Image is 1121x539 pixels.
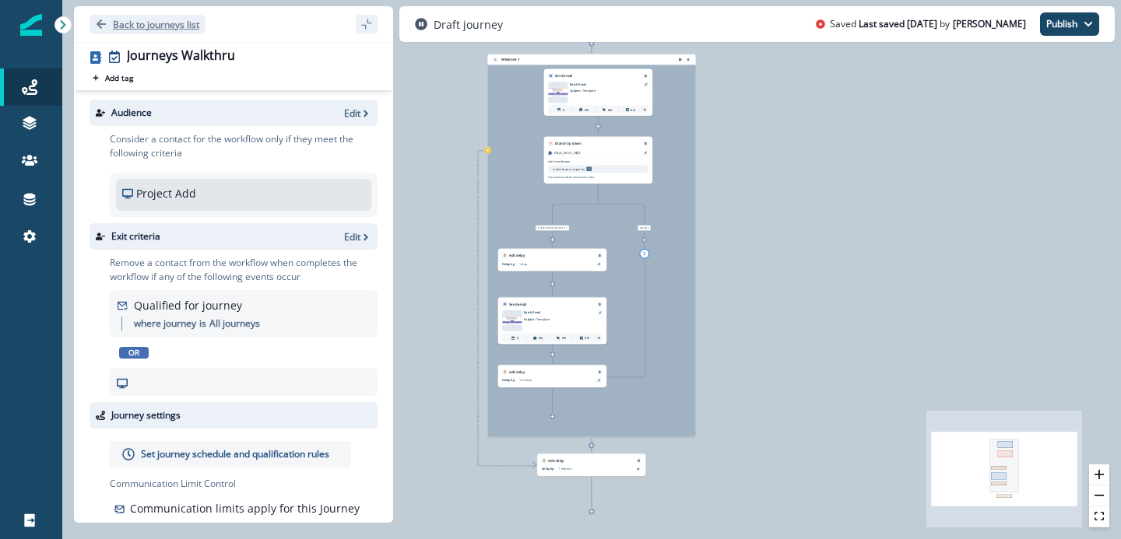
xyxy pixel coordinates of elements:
[113,18,199,31] p: Back to journeys list
[110,477,378,491] p: Communication Limit Control
[570,82,638,86] p: Batch Email
[1089,506,1109,527] button: fit view
[498,365,607,387] div: Add delayRemoveDelay by:1 minute
[598,184,644,225] g: Edge from 8708db4f-86c0-46b2-b8bb-b3ac2a28cf0f to node-edge-label5e6a7eca-0735-4d68-8010-b7fb09aa...
[563,107,564,112] p: 0
[642,142,649,145] button: Remove
[511,226,592,231] div: is less than or equal to 1
[111,106,152,120] p: Audience
[558,467,611,471] p: 1 minute
[105,73,133,82] p: Add tag
[344,230,371,243] button: Edit
[953,17,1026,31] p: Alicia Wilson
[537,453,646,476] div: Add delayRemoveDelay by:1 minute
[548,176,595,180] p: The values would be evaluated in order.
[136,185,196,201] p: Project Add
[639,249,649,259] button: add-goto
[642,75,649,78] button: Remove
[1089,485,1109,506] button: zoom out
[134,317,196,331] p: where journey
[509,253,525,258] p: Add delay
[544,137,653,184] div: Branch by tokenRemoveDays_Since_MQLwith conditions:is less than or equal to 1The values would be ...
[111,229,160,243] p: Exit criteria
[582,89,596,93] span: Template
[127,48,235,65] div: Journeys Walkthru
[638,226,650,231] span: Default
[553,184,599,225] g: Edge from 8708db4f-86c0-46b2-b8bb-b3ac2a28cf0f to node-edge-label3c2a7311-dbca-460f-9220-43410bf4...
[631,107,634,112] p: 0%
[141,447,329,461] p: Set journey schedule and qualification rules
[596,303,603,306] button: Remove
[344,230,360,243] p: Edit
[677,56,684,62] button: remove-group
[502,317,522,325] img: email asset unavailable
[554,150,581,156] p: Days_Since_MQL
[859,17,937,31] p: Last saved [DATE]
[509,302,527,307] p: Send email
[684,56,691,62] button: remove-group
[524,310,592,315] p: Batch Email
[585,107,589,112] p: 0%
[502,261,519,266] p: Delay by:
[434,16,503,33] p: Draft journey
[635,459,642,462] button: Remove
[607,259,645,377] g: Edge from 638e8498-014e-4722-b9ef-12492893083e to 87c8fdad-d36b-4c1f-912b-eea1e34bafdd
[524,314,577,321] p: Subject:
[111,408,181,422] p: Journey settings
[596,254,603,257] button: Remove
[586,166,592,171] p: 1
[517,336,518,341] p: 0
[90,15,206,34] button: Go back
[1089,464,1109,485] button: zoom in
[356,15,378,33] button: sidebar collapse toggle
[484,147,491,153] button: exit-criteria-left-source-0
[110,256,378,284] p: Remove a contact from the workflow when completes the workflow if any of the following events occur
[478,150,536,466] g: Edge from 5e0be8bb-486f-48e4-8809-54c2cbe2c1a0 to a823668f-bad2-4389-9c54-aaa29fbdbc16
[501,57,520,62] p: Milestone 1
[548,458,564,464] p: Add delay
[555,141,581,146] p: Branch by token
[536,317,550,321] span: Template
[344,107,360,120] p: Edit
[509,369,525,375] p: Add delay
[519,378,572,383] p: 1 minute
[548,88,568,96] img: email asset unavailable
[119,347,149,359] span: or
[134,297,242,313] p: Qualified for journey
[110,132,378,160] p: Consider a contact for the workflow only if they meet the following criteria
[596,370,603,373] button: Remove
[603,226,684,231] div: Default
[553,166,585,171] p: is less than or equal to
[555,73,573,79] p: Send email
[90,72,136,84] button: Add tag
[487,54,696,437] div: exit-criteria-left-source-0remove-exitMilestone 1edit-group-nameremove-groupremove-group
[570,86,623,93] p: Subject:
[608,107,612,112] p: 0%
[585,336,589,341] p: 0%
[830,17,856,31] p: Saved
[498,297,607,344] div: Send emailRemoveemail asset unavailableBatch EmailSubject: Template00%0%0%
[502,378,519,383] p: Delay by:
[618,249,671,259] div: add-gotoremove-goto-linkremove-goto
[199,317,206,331] p: is
[548,159,571,163] p: with conditions:
[344,107,371,120] button: Edit
[562,336,566,341] p: 0%
[1040,12,1099,36] button: Publish
[539,336,543,341] p: 0%
[544,69,653,116] div: Send emailRemoveemail asset unavailableBatch EmailSubject: Template00%0%0%
[209,317,260,331] p: All journeys
[130,500,360,516] p: Communication limits apply for this Journey
[542,467,559,471] p: Delay by:
[536,226,569,231] span: is less than or equal to 1
[20,14,42,36] img: Inflection
[519,261,572,266] p: 1 day
[940,17,950,31] p: by
[498,249,607,271] div: Add delayRemoveDelay by:1 day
